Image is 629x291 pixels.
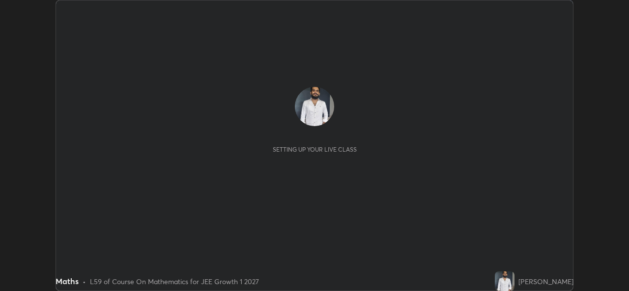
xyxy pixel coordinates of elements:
img: 5223b9174de944a8bbe79a13f0b6fb06.jpg [495,271,515,291]
img: 5223b9174de944a8bbe79a13f0b6fb06.jpg [295,87,334,126]
div: • [83,276,86,287]
div: Setting up your live class [273,146,357,153]
div: L59 of Course On Mathematics for JEE Growth 1 2027 [90,276,259,287]
div: [PERSON_NAME] [518,276,573,287]
div: Maths [56,275,79,287]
